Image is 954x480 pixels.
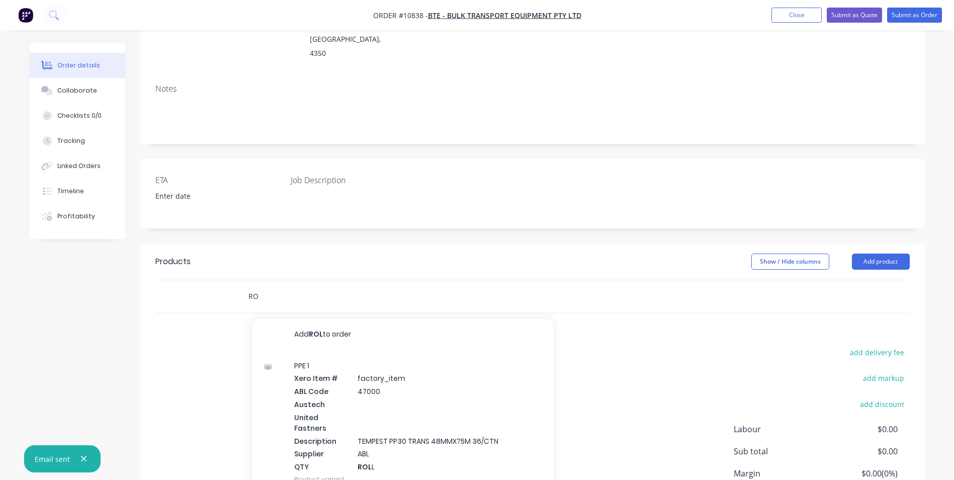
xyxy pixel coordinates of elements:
[35,454,70,464] div: Email sent
[30,153,125,179] button: Linked Orders
[823,467,897,479] span: $0.00 ( 0 %)
[845,346,910,359] button: add delivery fee
[30,179,125,204] button: Timeline
[734,423,823,435] span: Labour
[310,18,393,60] div: [GEOGRAPHIC_DATA], [GEOGRAPHIC_DATA], 4350
[428,11,581,20] a: BTE - Bulk Transport Equipment Pty Ltd
[155,174,281,186] label: ETA
[823,445,897,457] span: $0.00
[30,53,125,78] button: Order details
[57,187,84,196] div: Timeline
[30,103,125,128] button: Checklists 0/0
[57,212,95,221] div: Profitability
[148,189,274,204] input: Enter date
[734,467,823,479] span: Margin
[827,8,882,23] button: Submit as Quote
[248,286,449,306] input: Start typing to add a product...
[734,445,823,457] span: Sub total
[852,254,910,270] button: Add product
[57,136,85,145] div: Tracking
[887,8,942,23] button: Submit as Order
[252,318,554,351] button: AddROLto order
[57,162,101,171] div: Linked Orders
[30,78,125,103] button: Collaborate
[18,8,33,23] img: Factory
[30,128,125,153] button: Tracking
[30,204,125,229] button: Profitability
[855,397,910,411] button: add discount
[57,111,102,120] div: Checklists 0/0
[155,256,191,268] div: Products
[771,8,822,23] button: Close
[823,423,897,435] span: $0.00
[751,254,829,270] button: Show / Hide columns
[373,11,428,20] span: Order #10838 -
[57,86,97,95] div: Collaborate
[57,61,100,70] div: Order details
[858,371,910,385] button: add markup
[291,174,416,186] label: Job Description
[155,84,910,94] div: Notes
